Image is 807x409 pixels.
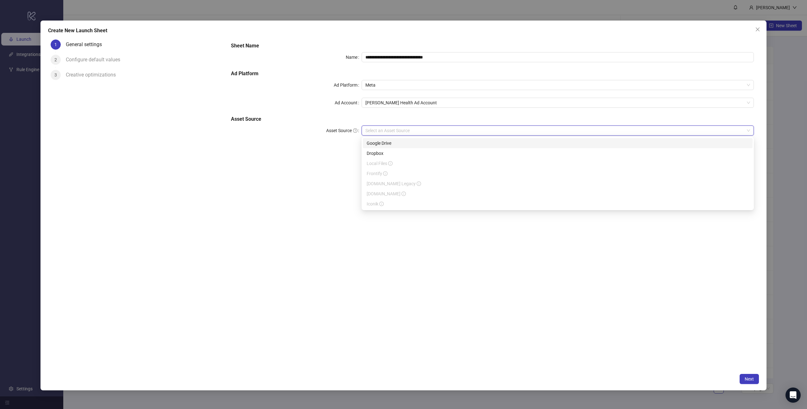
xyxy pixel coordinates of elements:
[745,376,754,382] span: Next
[365,98,750,107] span: Heidi Health Ad Account
[367,150,749,157] div: Dropbox
[353,128,357,133] span: question-circle
[417,181,421,186] span: info-circle
[231,70,754,77] h5: Ad Platform
[363,168,753,179] div: Frontify
[363,199,753,209] div: Iconik
[54,72,57,77] span: 3
[363,158,753,168] div: Local Files
[367,201,384,206] span: Iconik
[755,27,760,32] span: close
[231,42,754,50] h5: Sheet Name
[326,125,362,136] label: Asset Source
[383,171,388,176] span: info-circle
[54,57,57,62] span: 2
[753,24,763,34] button: Close
[367,140,749,147] div: Google Drive
[363,179,753,189] div: Frame.io Legacy
[66,40,107,50] div: General settings
[48,27,759,34] div: Create New Launch Sheet
[388,161,393,166] span: info-circle
[346,52,362,62] label: Name
[66,55,125,65] div: Configure default values
[367,161,393,166] span: Local Files
[363,138,753,148] div: Google Drive
[365,80,750,90] span: Meta
[231,115,754,123] h5: Asset Source
[401,192,406,196] span: info-circle
[367,171,388,176] span: Frontify
[363,189,753,199] div: Frame.io
[334,80,362,90] label: Ad Platform
[54,42,57,47] span: 1
[363,148,753,158] div: Dropbox
[335,98,362,108] label: Ad Account
[362,52,754,62] input: Name
[379,202,384,206] span: info-circle
[66,70,121,80] div: Creative optimizations
[785,388,801,403] div: Open Intercom Messenger
[367,181,421,186] span: [DOMAIN_NAME] Legacy
[740,374,759,384] button: Next
[367,191,406,196] span: [DOMAIN_NAME]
